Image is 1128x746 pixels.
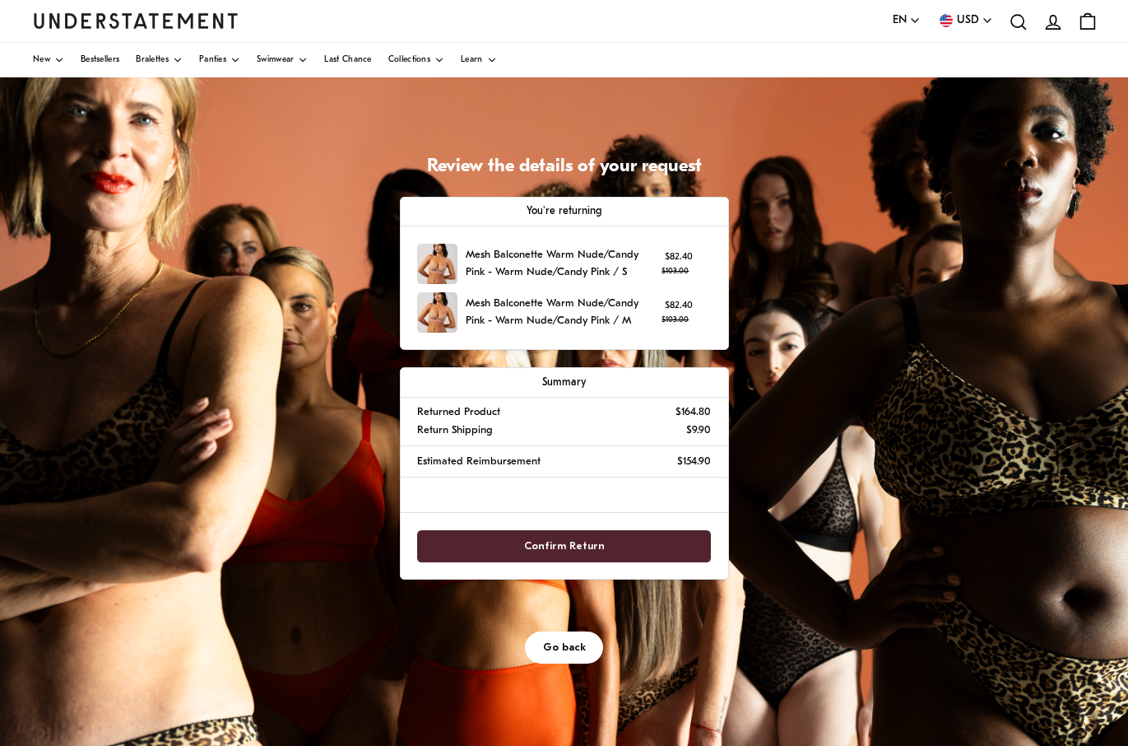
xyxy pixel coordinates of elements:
strike: $103.00 [661,268,689,275]
h1: Review the details of your request [400,156,729,180]
span: Bralettes [136,56,169,64]
p: Mesh Balconette Warm Nude/Candy Pink - Warm Nude/Candy Pink / M [466,295,653,330]
p: Summary [417,374,710,391]
a: Understatement Homepage [33,13,239,28]
button: EN [893,12,921,30]
p: Returned Product [417,403,500,421]
span: Learn [461,56,483,64]
a: Swimwear [257,43,308,77]
a: Collections [388,43,444,77]
a: Last Chance [324,43,371,77]
p: $154.90 [677,453,711,470]
a: New [33,43,64,77]
strike: $103.00 [661,316,689,324]
img: CPSA-BRA-017_crop.jpg [417,292,457,333]
p: Mesh Balconette Warm Nude/Candy Pink - Warm Nude/Candy Pink / S [466,246,653,282]
span: USD [957,12,979,30]
span: Confirm Return [524,531,605,562]
span: Swimwear [257,56,294,64]
p: Return Shipping [417,422,492,439]
p: $9.90 [686,422,711,439]
button: Go back [525,632,604,664]
span: Last Chance [324,56,371,64]
p: $82.40 [661,298,696,327]
a: Bestsellers [81,43,119,77]
p: You're returning [417,203,710,220]
p: $82.40 [661,249,696,278]
span: Collections [388,56,430,64]
a: Bralettes [136,43,183,77]
p: $164.80 [675,403,711,421]
button: USD [937,12,993,30]
span: Panties [199,56,226,64]
p: Estimated Reimbursement [417,453,541,470]
span: New [33,56,50,64]
span: Bestsellers [81,56,119,64]
span: Go back [543,632,586,663]
button: Confirm Return [417,530,710,562]
a: Panties [199,43,240,77]
span: EN [893,12,907,30]
img: CPSA-BRA-017_crop.jpg [417,244,457,284]
a: Learn [461,43,497,77]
